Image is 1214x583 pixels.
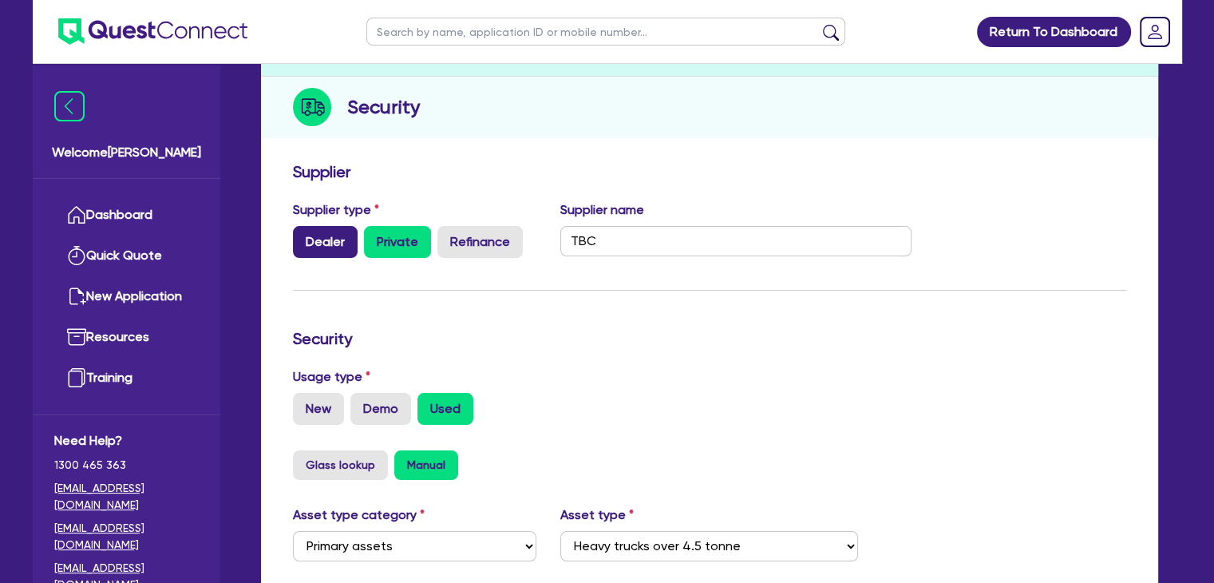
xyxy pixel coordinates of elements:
a: Dropdown toggle [1134,11,1176,53]
label: Used [417,393,473,425]
a: Resources [54,317,199,358]
button: Manual [394,450,458,480]
label: Supplier name [560,200,644,220]
a: [EMAIL_ADDRESS][DOMAIN_NAME] [54,520,199,553]
a: Dashboard [54,195,199,236]
img: quick-quote [67,246,86,265]
label: Usage type [293,367,370,387]
a: Return To Dashboard [977,17,1131,47]
h3: Supplier [293,162,1126,181]
img: training [67,368,86,387]
img: resources [67,327,86,347]
button: Glass lookup [293,450,388,480]
label: Demo [350,393,411,425]
label: Private [364,226,431,258]
label: Asset type [560,506,634,525]
span: 1300 465 363 [54,457,199,474]
h3: Security [293,329,1126,348]
img: icon-menu-close [54,91,85,121]
a: Training [54,358,199,399]
a: [EMAIL_ADDRESS][DOMAIN_NAME] [54,480,199,514]
img: quest-connect-logo-blue [58,18,247,45]
img: step-icon [293,88,331,126]
img: new-application [67,287,86,306]
label: New [293,393,344,425]
a: Quick Quote [54,236,199,276]
label: Supplier type [293,200,379,220]
label: Refinance [437,226,523,258]
h2: Security [347,93,420,121]
input: Search by name, application ID or mobile number... [366,18,845,46]
span: Need Help? [54,431,199,450]
label: Dealer [293,226,358,258]
a: New Application [54,276,199,317]
label: Asset type category [293,506,425,525]
span: Welcome [PERSON_NAME] [52,143,201,162]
